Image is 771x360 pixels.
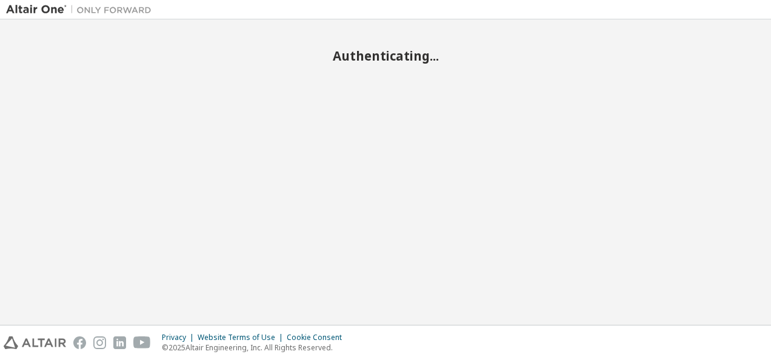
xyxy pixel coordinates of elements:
img: youtube.svg [133,336,151,349]
div: Privacy [162,333,198,342]
img: facebook.svg [73,336,86,349]
img: linkedin.svg [113,336,126,349]
img: Altair One [6,4,158,16]
div: Cookie Consent [287,333,349,342]
img: altair_logo.svg [4,336,66,349]
img: instagram.svg [93,336,106,349]
div: Website Terms of Use [198,333,287,342]
p: © 2025 Altair Engineering, Inc. All Rights Reserved. [162,342,349,353]
h2: Authenticating... [6,48,765,64]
